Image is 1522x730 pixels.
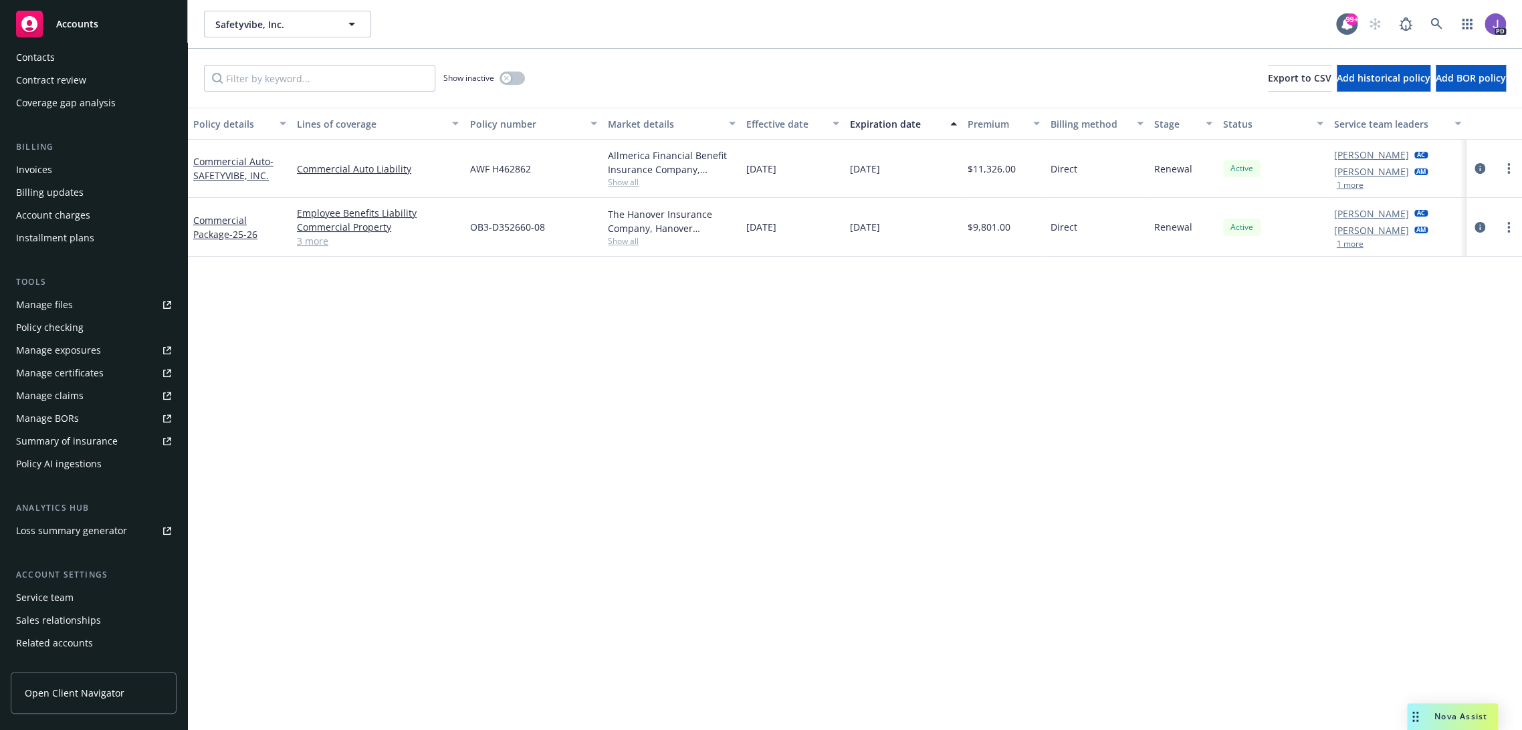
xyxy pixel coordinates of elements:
span: Renewal [1154,220,1192,234]
button: Billing method [1045,108,1149,140]
span: Safetyvibe, Inc. [215,17,331,31]
div: Market details [608,117,721,131]
div: Policy details [193,117,271,131]
a: Manage exposures [11,340,177,361]
button: Market details [603,108,741,140]
button: Policy details [188,108,292,140]
a: Commercial Package [193,214,257,241]
span: Direct [1051,220,1077,234]
span: [DATE] [746,220,776,234]
div: Expiration date [850,117,942,131]
button: 1 more [1337,240,1364,248]
div: Sales relationships [16,610,101,631]
button: Export to CSV [1268,65,1331,92]
a: Manage claims [11,385,177,406]
button: Lines of coverage [292,108,464,140]
a: Installment plans [11,227,177,249]
a: Client features [11,655,177,677]
button: 1 more [1337,181,1364,189]
button: Nova Assist [1407,703,1498,730]
div: Lines of coverage [297,117,444,131]
button: Service team leaders [1329,108,1467,140]
button: Add BOR policy [1436,65,1506,92]
a: Switch app [1454,11,1481,37]
div: Status [1223,117,1308,131]
button: Status [1218,108,1328,140]
div: Related accounts [16,632,93,654]
a: Commercial Auto Liability [297,162,459,176]
div: Policy AI ingestions [16,453,102,475]
div: Installment plans [16,227,94,249]
a: Contract review [11,70,177,91]
span: $11,326.00 [968,162,1016,176]
span: Active [1228,221,1255,233]
a: circleInformation [1472,219,1488,235]
a: Policy checking [11,317,177,338]
a: Coverage gap analysis [11,92,177,114]
img: photo [1485,13,1506,35]
a: Manage BORs [11,408,177,429]
div: Policy number [469,117,582,131]
a: 3 more [297,234,459,248]
button: Premium [962,108,1045,140]
div: Stage [1154,117,1198,131]
a: [PERSON_NAME] [1334,223,1409,237]
span: - 25-26 [229,228,257,241]
a: [PERSON_NAME] [1334,164,1409,178]
span: Show all [608,235,736,247]
div: Premium [968,117,1025,131]
span: Direct [1051,162,1077,176]
div: Coverage gap analysis [16,92,116,114]
div: Effective date [746,117,825,131]
div: Billing updates [16,182,84,203]
div: Service team leaders [1334,117,1447,131]
div: Invoices [16,159,52,180]
a: Policy AI ingestions [11,453,177,475]
span: Renewal [1154,162,1192,176]
div: Client features [16,655,82,677]
button: Effective date [741,108,845,140]
a: Start snowing [1362,11,1388,37]
button: Policy number [464,108,603,140]
div: Account settings [11,568,177,582]
a: Contacts [11,47,177,68]
span: Open Client Navigator [25,686,124,700]
span: Nova Assist [1434,711,1487,722]
div: Manage BORs [16,408,79,429]
div: Billing [11,140,177,154]
div: Contract review [16,70,86,91]
a: Sales relationships [11,610,177,631]
span: Show all [608,176,736,188]
a: Manage files [11,294,177,316]
a: Account charges [11,205,177,226]
div: Allmerica Financial Benefit Insurance Company, Hanover Insurance Group [608,148,736,176]
div: Drag to move [1407,703,1424,730]
button: Add historical policy [1337,65,1430,92]
span: [DATE] [850,162,880,176]
a: more [1501,219,1517,235]
div: Billing method [1051,117,1129,131]
div: Summary of insurance [16,431,118,452]
button: Expiration date [845,108,962,140]
span: [DATE] [850,220,880,234]
a: [PERSON_NAME] [1334,148,1409,162]
a: circleInformation [1472,160,1488,176]
div: Manage claims [16,385,84,406]
a: Related accounts [11,632,177,654]
span: AWF H462862 [469,162,530,176]
span: Active [1228,162,1255,174]
a: Invoices [11,159,177,180]
a: Commercial Auto [193,155,274,182]
a: Commercial Property [297,220,459,234]
a: [PERSON_NAME] [1334,207,1409,221]
span: $9,801.00 [968,220,1010,234]
a: Summary of insurance [11,431,177,452]
a: Employee Benefits Liability [297,206,459,220]
div: Manage files [16,294,73,316]
span: Accounts [56,19,98,29]
div: Account charges [16,205,90,226]
a: Report a Bug [1392,11,1419,37]
div: Service team [16,587,74,608]
span: [DATE] [746,162,776,176]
